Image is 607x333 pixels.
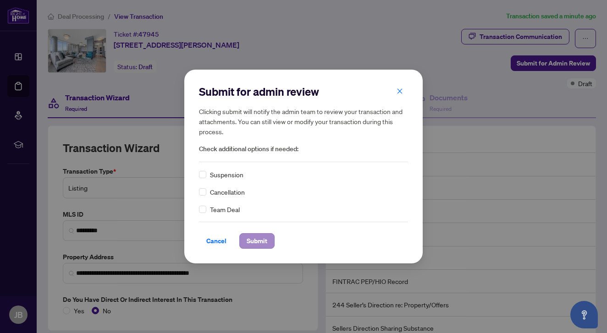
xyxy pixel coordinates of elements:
span: close [397,88,403,94]
button: Open asap [570,301,598,328]
button: Cancel [199,233,234,249]
span: Cancellation [210,187,245,197]
span: Team Deal [210,204,240,214]
span: Check additional options if needed: [199,144,408,154]
span: Suspension [210,169,243,180]
span: Cancel [206,234,226,248]
span: Submit [247,234,267,248]
button: Submit [239,233,275,249]
h5: Clicking submit will notify the admin team to review your transaction and attachments. You can st... [199,106,408,136]
h2: Submit for admin review [199,84,408,99]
